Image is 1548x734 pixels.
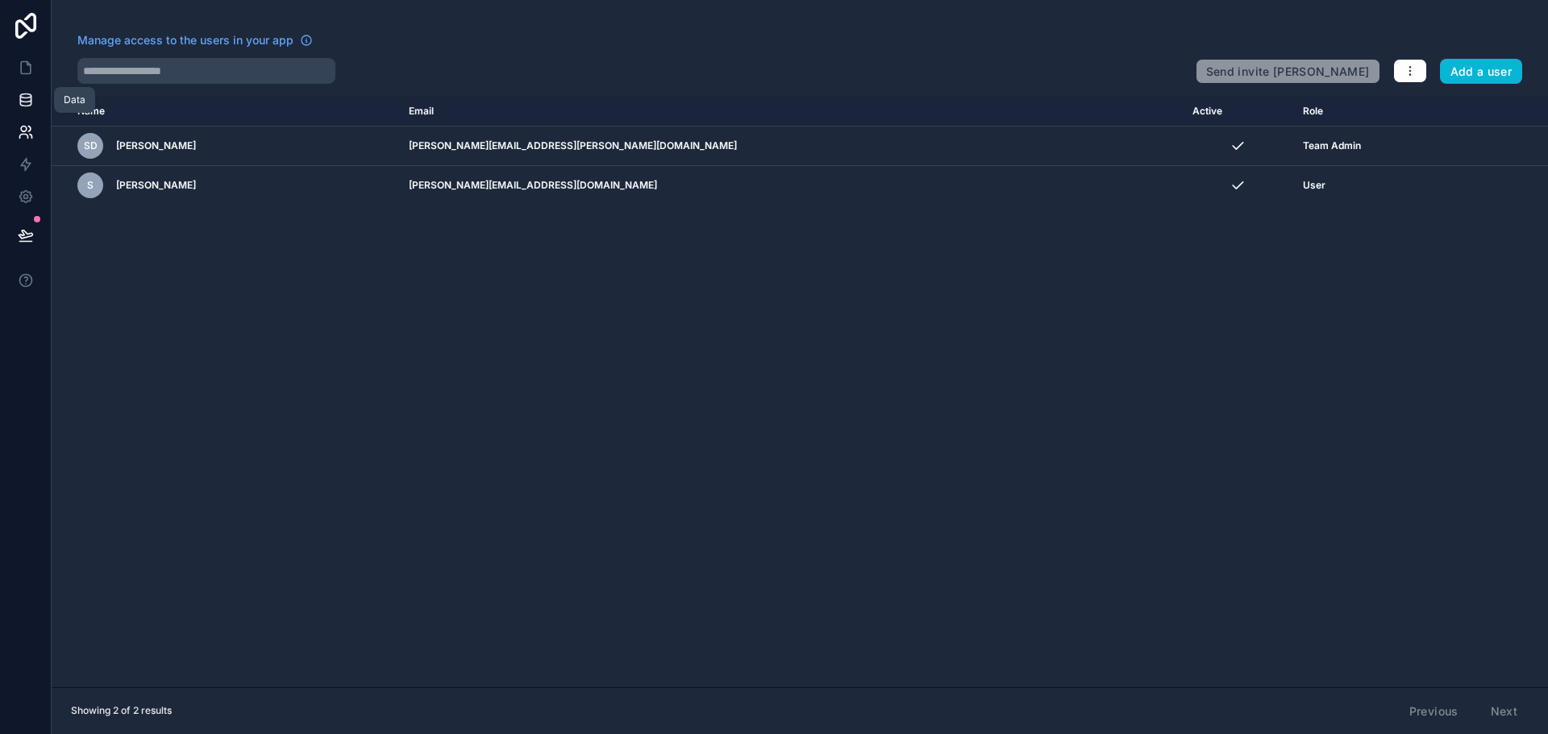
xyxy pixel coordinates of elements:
div: Data [64,93,85,106]
span: [PERSON_NAME] [116,179,196,192]
span: Showing 2 of 2 results [71,704,172,717]
button: Add a user [1440,59,1523,85]
span: Team Admin [1303,139,1361,152]
div: scrollable content [52,97,1548,687]
span: [PERSON_NAME] [116,139,196,152]
td: [PERSON_NAME][EMAIL_ADDRESS][PERSON_NAME][DOMAIN_NAME] [399,126,1183,166]
span: S [87,179,94,192]
th: Active [1183,97,1294,126]
span: User [1303,179,1325,192]
th: Name [52,97,399,126]
span: SD [84,139,98,152]
a: Manage access to the users in your app [77,32,313,48]
td: [PERSON_NAME][EMAIL_ADDRESS][DOMAIN_NAME] [399,166,1183,205]
th: Role [1293,97,1467,126]
th: Email [399,97,1183,126]
span: Manage access to the users in your app [77,32,293,48]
